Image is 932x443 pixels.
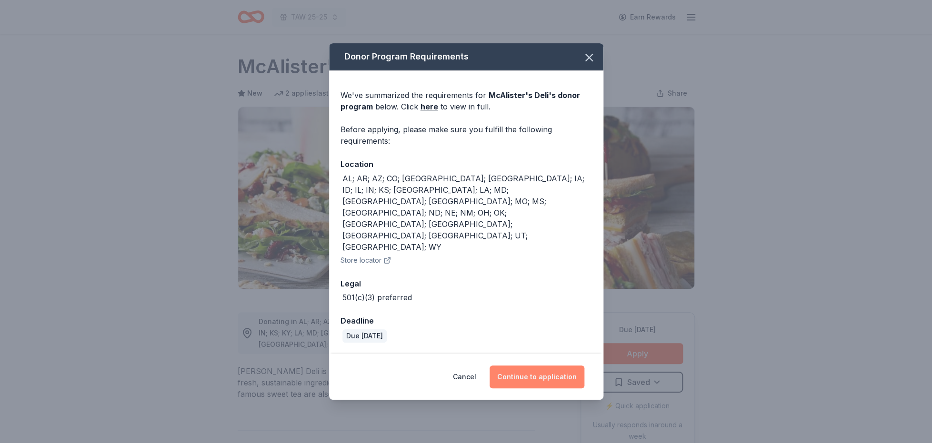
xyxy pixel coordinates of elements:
[329,43,603,70] div: Donor Program Requirements
[342,329,387,343] div: Due [DATE]
[342,173,592,253] div: AL; AR; AZ; CO; [GEOGRAPHIC_DATA]; [GEOGRAPHIC_DATA]; IA; ID; IL; IN; KS; [GEOGRAPHIC_DATA]; LA; ...
[341,277,592,290] div: Legal
[421,101,438,112] a: here
[453,365,476,388] button: Cancel
[341,315,592,327] div: Deadline
[342,292,412,303] div: 501(c)(3) preferred
[490,365,584,388] button: Continue to application
[341,124,592,147] div: Before applying, please make sure you fulfill the following requirements:
[341,255,391,266] button: Store locator
[341,158,592,170] div: Location
[341,89,592,112] div: We've summarized the requirements for below. Click to view in full.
